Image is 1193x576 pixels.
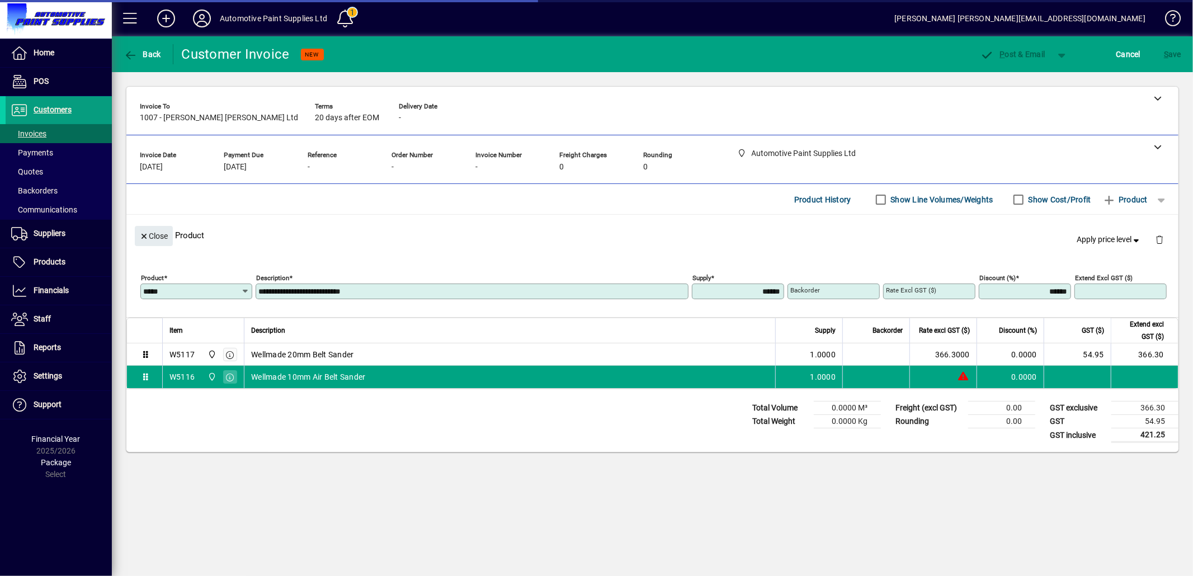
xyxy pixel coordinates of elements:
[11,129,46,138] span: Invoices
[6,362,112,390] a: Settings
[1164,50,1168,59] span: S
[1111,428,1178,442] td: 421.25
[1111,415,1178,428] td: 54.95
[6,124,112,143] a: Invoices
[121,44,164,64] button: Back
[32,435,81,443] span: Financial Year
[794,191,851,209] span: Product History
[894,10,1145,27] div: [PERSON_NAME] [PERSON_NAME][EMAIL_ADDRESS][DOMAIN_NAME]
[224,163,247,172] span: [DATE]
[886,286,936,294] mat-label: Rate excl GST ($)
[1044,343,1111,366] td: 54.95
[34,257,65,266] span: Products
[1075,274,1133,282] mat-label: Extend excl GST ($)
[968,402,1035,415] td: 0.00
[140,114,298,122] span: 1007 - [PERSON_NAME] [PERSON_NAME] Ltd
[919,324,970,337] span: Rate excl GST ($)
[6,39,112,67] a: Home
[999,324,1037,337] span: Discount (%)
[6,391,112,419] a: Support
[11,205,77,214] span: Communications
[810,371,836,383] span: 1.0000
[251,371,365,383] span: Wellmade 10mm Air Belt Sander
[169,324,183,337] span: Item
[1044,402,1111,415] td: GST exclusive
[205,348,218,361] span: Automotive Paint Supplies Ltd
[1082,324,1104,337] span: GST ($)
[6,181,112,200] a: Backorders
[34,343,61,352] span: Reports
[251,324,285,337] span: Description
[1044,428,1111,442] td: GST inclusive
[205,371,218,383] span: Automotive Paint Supplies Ltd
[1157,2,1179,39] a: Knowledge Base
[315,114,379,122] span: 20 days after EOM
[124,50,161,59] span: Back
[11,148,53,157] span: Payments
[6,248,112,276] a: Products
[6,200,112,219] a: Communications
[1114,44,1144,64] button: Cancel
[308,163,310,172] span: -
[977,343,1044,366] td: 0.0000
[169,349,195,360] div: W5117
[135,226,173,246] button: Close
[889,194,993,205] label: Show Line Volumes/Weights
[256,274,289,282] mat-label: Description
[41,458,71,467] span: Package
[6,334,112,362] a: Reports
[1161,44,1184,64] button: Save
[1146,226,1173,253] button: Delete
[132,230,176,240] app-page-header-button: Close
[747,402,814,415] td: Total Volume
[184,8,220,29] button: Profile
[6,305,112,333] a: Staff
[1097,190,1153,210] button: Product
[34,371,62,380] span: Settings
[34,77,49,86] span: POS
[814,402,881,415] td: 0.0000 M³
[810,349,836,360] span: 1.0000
[977,366,1044,388] td: 0.0000
[1118,318,1164,343] span: Extend excl GST ($)
[980,50,1045,59] span: ost & Email
[392,163,394,172] span: -
[6,220,112,248] a: Suppliers
[559,163,564,172] span: 0
[148,8,184,29] button: Add
[1073,230,1147,250] button: Apply price level
[251,349,353,360] span: Wellmade 20mm Belt Sander
[139,227,168,245] span: Close
[968,415,1035,428] td: 0.00
[34,229,65,238] span: Suppliers
[34,286,69,295] span: Financials
[6,162,112,181] a: Quotes
[815,324,836,337] span: Supply
[140,163,163,172] span: [DATE]
[220,10,327,27] div: Automotive Paint Supplies Ltd
[34,105,72,114] span: Customers
[890,402,968,415] td: Freight (excl GST)
[790,190,856,210] button: Product History
[34,400,62,409] span: Support
[1146,234,1173,244] app-page-header-button: Delete
[890,415,968,428] td: Rounding
[1116,45,1141,63] span: Cancel
[1044,415,1111,428] td: GST
[11,186,58,195] span: Backorders
[475,163,478,172] span: -
[34,48,54,57] span: Home
[34,314,51,323] span: Staff
[1077,234,1142,245] span: Apply price level
[873,324,903,337] span: Backorder
[1164,45,1181,63] span: ave
[11,167,43,176] span: Quotes
[643,163,648,172] span: 0
[1111,343,1178,366] td: 366.30
[692,274,711,282] mat-label: Supply
[747,415,814,428] td: Total Weight
[1111,402,1178,415] td: 366.30
[6,68,112,96] a: POS
[112,44,173,64] app-page-header-button: Back
[979,274,1016,282] mat-label: Discount (%)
